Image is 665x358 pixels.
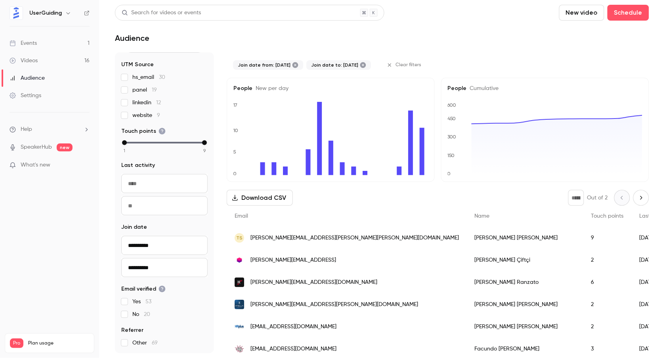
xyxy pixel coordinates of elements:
img: stellasource.com [235,300,244,309]
text: 5 [233,149,236,155]
span: hs_email [132,73,165,81]
div: max [202,140,207,145]
div: [PERSON_NAME] [PERSON_NAME] [467,227,583,249]
span: Cumulative [467,86,499,91]
span: 69 [152,340,158,346]
span: No [132,310,150,318]
div: 9 [583,227,632,249]
input: To [121,196,208,215]
div: [PERSON_NAME] [PERSON_NAME] [467,316,583,338]
button: New video [559,5,604,21]
div: Settings [10,92,41,100]
span: linkedin [132,99,161,107]
img: UserGuiding [10,7,23,19]
span: [PERSON_NAME][EMAIL_ADDRESS] [250,256,336,264]
span: [PERSON_NAME][EMAIL_ADDRESS][PERSON_NAME][PERSON_NAME][DOMAIN_NAME] [250,234,459,242]
div: Search for videos or events [122,9,201,17]
img: flokzu.com [235,344,244,354]
span: What's new [21,161,50,169]
span: Join date from: [DATE] [238,62,290,68]
button: Download CSV [227,190,293,206]
div: Videos [10,57,38,65]
text: 10 [233,128,238,133]
h1: Audience [115,33,149,43]
h5: People [448,84,642,92]
button: Clear filters [384,59,426,71]
span: 30 [159,75,165,80]
span: Referrer [121,326,143,334]
span: Email verified [121,285,166,293]
text: 300 [448,134,457,140]
input: From [121,174,208,193]
text: 0 [447,171,451,176]
iframe: Noticeable Trigger [80,162,90,169]
img: hrplus.net [235,322,244,331]
span: panel [132,86,157,94]
h5: People [233,84,428,92]
text: 17 [233,102,237,108]
div: 6 [583,271,632,293]
button: Schedule [608,5,649,21]
span: 9 [157,113,160,118]
span: TS [236,234,243,241]
span: Plan usage [28,340,89,347]
text: 450 [448,116,456,121]
span: [PERSON_NAME][EMAIL_ADDRESS][DOMAIN_NAME] [250,278,377,287]
div: [PERSON_NAME] Ranzato [467,271,583,293]
span: Email [235,213,248,219]
span: Touch points [591,213,624,219]
span: 12 [156,100,161,105]
img: adcreative.ai [235,255,244,265]
input: From [121,236,208,255]
div: Events [10,39,37,47]
input: To [121,258,208,277]
span: Name [475,213,490,219]
span: Yes [132,298,151,306]
span: Pro [10,339,23,348]
span: Join date to: [DATE] [311,62,358,68]
div: min [122,140,127,145]
div: [PERSON_NAME] [PERSON_NAME] [467,293,583,316]
a: SpeakerHub [21,143,52,151]
span: Join date [121,223,147,231]
span: website [132,111,160,119]
div: 2 [583,249,632,271]
span: Clear filters [396,62,421,68]
div: [PERSON_NAME] Çiftçi [467,249,583,271]
img: motork.io [235,278,244,287]
div: 2 [583,293,632,316]
span: [EMAIL_ADDRESS][DOMAIN_NAME] [250,323,336,331]
span: 53 [145,299,151,304]
text: 0 [233,171,237,176]
p: Out of 2 [587,194,608,202]
span: 1 [124,147,125,154]
span: new [57,144,73,151]
span: 9 [203,147,206,154]
span: 20 [144,312,150,317]
span: Help [21,125,32,134]
span: [PERSON_NAME][EMAIL_ADDRESS][PERSON_NAME][DOMAIN_NAME] [250,301,418,309]
div: 2 [583,316,632,338]
span: Other [132,339,158,347]
span: [EMAIL_ADDRESS][DOMAIN_NAME] [250,345,336,353]
span: New per day [252,86,289,91]
span: 19 [152,87,157,93]
span: Touch points [121,127,166,135]
text: 150 [447,153,455,158]
span: Last activity [121,161,155,169]
div: Audience [10,74,45,82]
h6: UserGuiding [29,9,62,17]
li: help-dropdown-opener [10,125,90,134]
button: Next page [633,190,649,206]
span: UTM Source [121,61,154,69]
text: 600 [447,102,457,108]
